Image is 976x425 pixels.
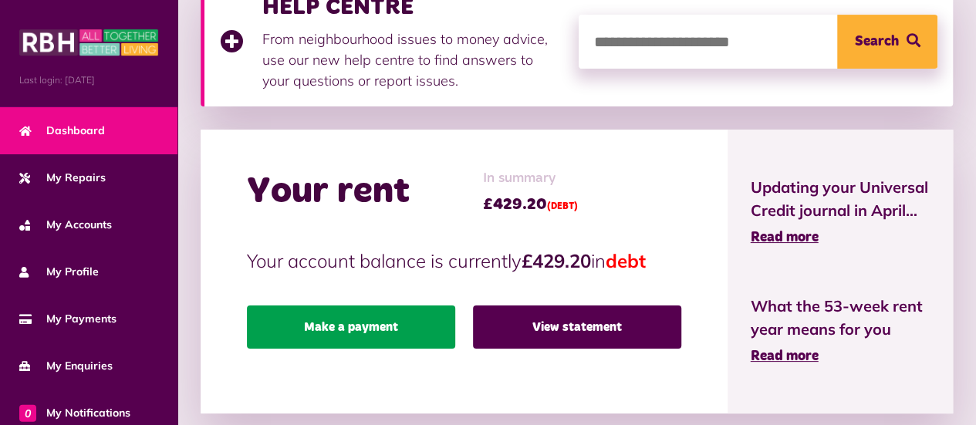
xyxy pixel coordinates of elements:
[522,249,591,272] strong: £429.20
[483,168,578,189] span: In summary
[751,176,930,248] a: Updating your Universal Credit journal in April... Read more
[855,15,899,69] span: Search
[751,349,819,363] span: Read more
[606,249,646,272] span: debt
[19,264,99,280] span: My Profile
[547,202,578,211] span: (DEBT)
[19,404,36,421] span: 0
[837,15,937,69] button: Search
[247,305,455,349] a: Make a payment
[473,305,681,349] a: View statement
[247,247,681,275] p: Your account balance is currently in
[262,29,563,91] p: From neighbourhood issues to money advice, use our new help centre to find answers to your questi...
[19,170,106,186] span: My Repairs
[19,27,158,58] img: MyRBH
[19,123,105,139] span: Dashboard
[19,358,113,374] span: My Enquiries
[19,405,130,421] span: My Notifications
[19,311,117,327] span: My Payments
[751,295,930,341] span: What the 53-week rent year means for you
[247,170,410,214] h2: Your rent
[751,231,819,245] span: Read more
[751,176,930,222] span: Updating your Universal Credit journal in April...
[19,217,112,233] span: My Accounts
[483,193,578,216] span: £429.20
[751,295,930,367] a: What the 53-week rent year means for you Read more
[19,73,158,87] span: Last login: [DATE]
